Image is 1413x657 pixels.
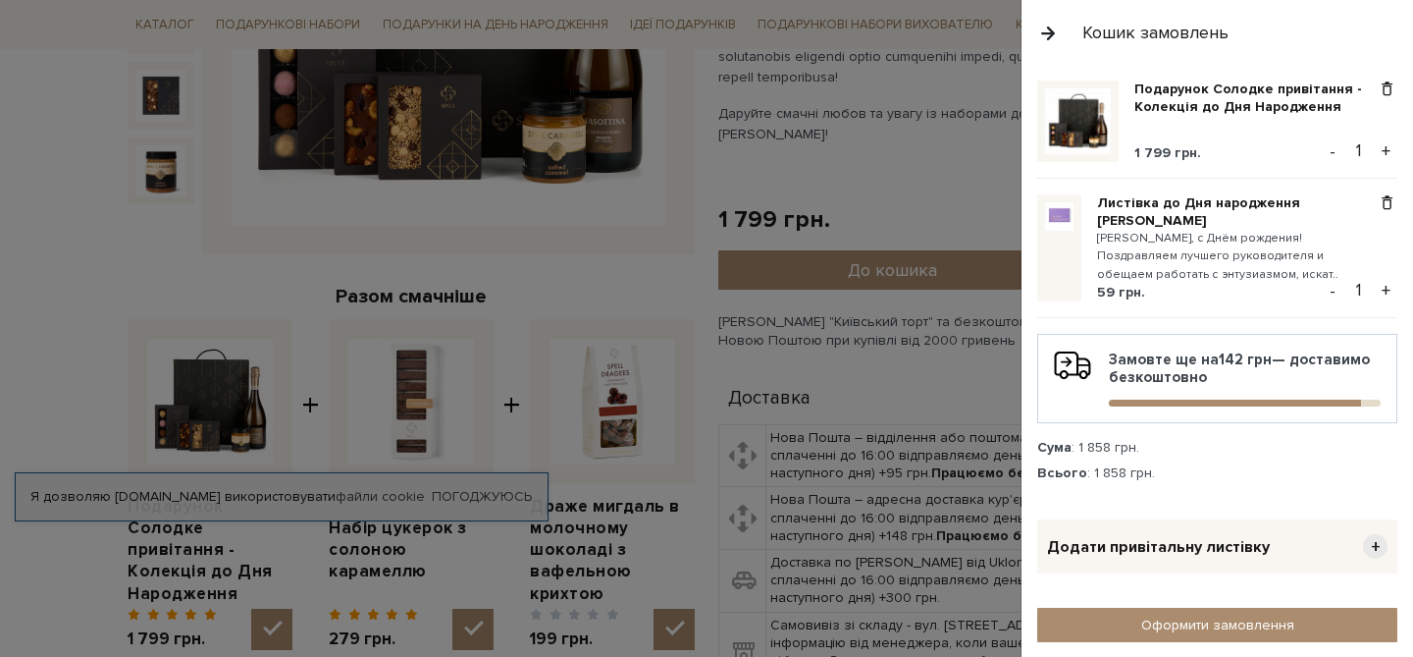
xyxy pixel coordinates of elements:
a: Листівка до Дня народження [PERSON_NAME] [1097,194,1352,230]
span: Додати привітальну листівку [1047,537,1270,558]
small: [PERSON_NAME], с Днём рождения! Поздравляем лучшего руководителя и обещаем работать с энтузиазмом... [1097,230,1377,284]
strong: Сума [1037,439,1072,456]
a: Подарунок Солодке привітання - Колекція до Дня Народження [1134,81,1377,116]
span: 59 грн. [1097,284,1145,301]
div: Замовте ще на — доставимо безкоштовно [1054,351,1381,407]
span: 1 799 грн. [1134,144,1201,161]
button: + [1375,276,1397,305]
button: - [1323,137,1342,166]
b: 142 грн [1219,351,1272,368]
strong: Всього [1037,465,1087,481]
div: Кошик замовлень [1082,22,1229,44]
button: - [1323,276,1342,305]
img: Листівка до Дня народження лавандова [1045,202,1073,231]
button: + [1375,137,1397,166]
div: : 1 858 грн. [1037,465,1397,482]
img: Подарунок Солодке привітання - Колекція до Дня Народження [1045,88,1111,154]
a: Оформити замовлення [1037,608,1397,642]
span: + [1363,534,1387,559]
div: : 1 858 грн. [1037,439,1397,457]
